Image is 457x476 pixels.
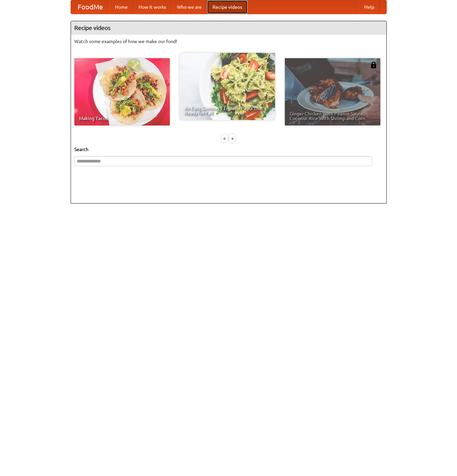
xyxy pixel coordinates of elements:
a: Who we are [172,0,207,14]
h5: Search [74,146,383,153]
a: An Easy, Summery Tomato Pasta That's Ready for Fall [180,53,275,120]
div: « [222,134,228,143]
a: FoodMe [71,0,110,14]
img: 483408.png [370,62,377,68]
span: An Easy, Summery Tomato Pasta That's Ready for Fall [184,106,270,115]
a: Making Tacos [74,58,170,125]
p: Watch some examples of how we make our food! [74,38,383,45]
span: Making Tacos [79,116,165,121]
div: » [229,134,235,143]
a: Recipe videos [207,0,247,14]
a: How it works [133,0,172,14]
h4: Recipe videos [71,21,386,35]
a: Home [110,0,133,14]
a: Help [359,0,380,14]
